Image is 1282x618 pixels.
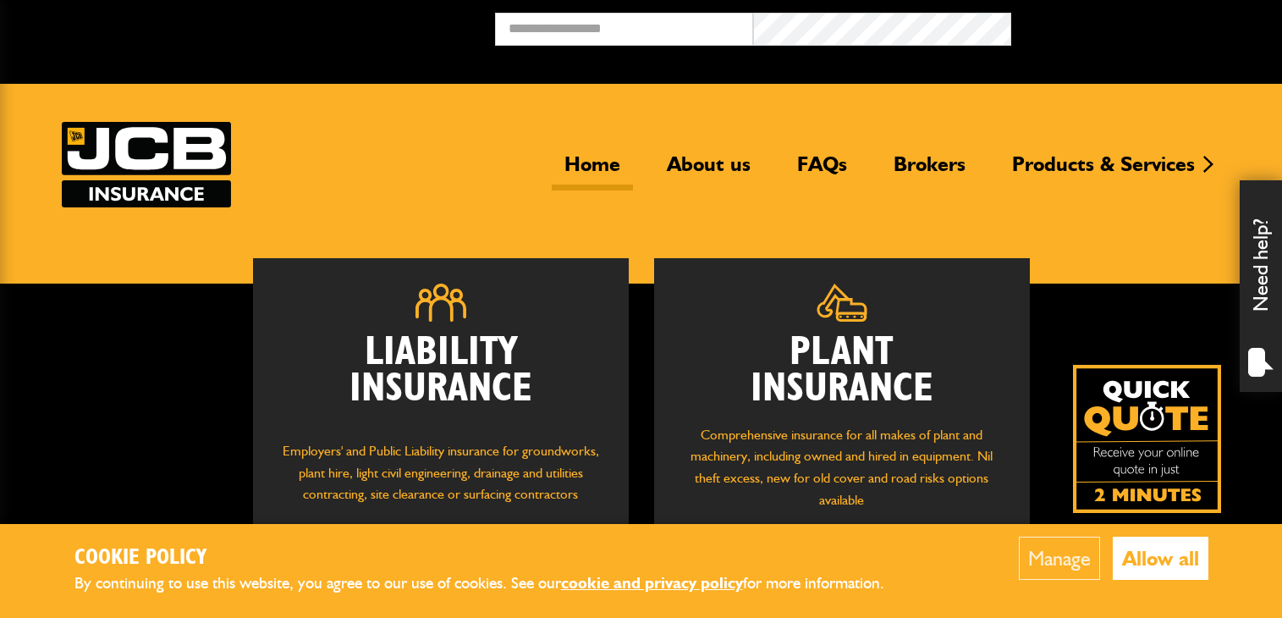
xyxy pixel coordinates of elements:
a: Get your insurance quote isn just 2-minutes [1073,365,1221,513]
a: FAQs [784,152,860,190]
h2: Plant Insurance [680,334,1004,407]
a: About us [654,152,763,190]
img: Quick Quote [1073,365,1221,513]
button: Manage [1019,537,1100,580]
a: Home [552,152,633,190]
div: Need help? [1240,180,1282,392]
p: By continuing to use this website, you agree to our use of cookies. See our for more information. [74,571,912,597]
p: Comprehensive insurance for all makes of plant and machinery, including owned and hired in equipm... [680,424,1004,510]
a: cookie and privacy policy [561,573,743,593]
h2: Liability Insurance [278,334,603,424]
a: JCB Insurance Services [62,122,231,207]
p: Employers' and Public Liability insurance for groundworks, plant hire, light civil engineering, d... [278,440,603,521]
img: JCB Insurance Services logo [62,122,231,207]
h2: Cookie Policy [74,545,912,571]
a: Products & Services [999,152,1208,190]
a: Brokers [881,152,978,190]
button: Allow all [1113,537,1208,580]
button: Broker Login [1011,13,1269,39]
